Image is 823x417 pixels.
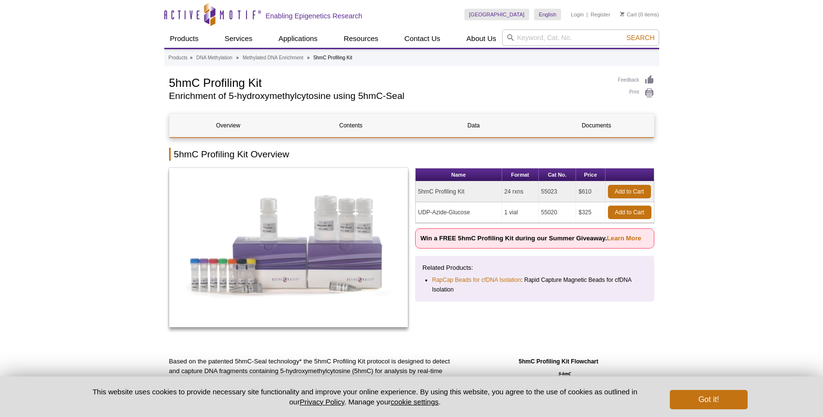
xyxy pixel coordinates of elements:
[338,29,384,48] a: Resources
[416,168,502,181] th: Name
[620,9,659,20] li: (0 items)
[169,148,654,161] h2: 5hmC Profiling Kit Overview
[273,29,323,48] a: Applications
[587,9,588,20] li: |
[243,54,303,62] a: Methylated DNA Enrichment
[576,168,605,181] th: Price
[790,384,813,407] iframe: Intercom live chat
[236,55,239,60] li: »
[420,235,641,242] strong: Win a FREE 5hmC Profiling Kit during our Summer Giveaway.
[618,75,654,85] a: Feedback
[314,55,352,60] li: 5hmC Profiling Kit
[432,275,521,285] a: RapCap Beads for cfDNA Isolation
[538,114,655,137] a: Documents
[502,29,659,46] input: Keyword, Cat. No.
[608,206,651,219] a: Add to Cart
[539,202,577,223] td: 55020
[169,54,188,62] a: Products
[292,114,410,137] a: Contents
[416,202,502,223] td: UDP-Azide-Glucose
[300,398,344,406] a: Privacy Policy
[591,11,610,18] a: Register
[76,387,654,407] p: This website uses cookies to provide necessary site functionality and improve your online experie...
[307,55,310,60] li: »
[608,185,651,198] a: Add to Cart
[534,9,561,20] a: English
[576,202,605,223] td: $325
[416,181,502,202] td: 5hmC Profiling Kit
[539,168,577,181] th: Cat No.
[169,75,608,89] h1: 5hmC Profiling Kit
[464,9,530,20] a: [GEOGRAPHIC_DATA]
[502,168,539,181] th: Format
[618,88,654,98] a: Print
[169,92,608,100] h2: Enrichment of 5-hydroxymethylcytosine using 5hmC-Seal
[620,12,624,16] img: Your Cart
[539,181,577,202] td: 55023
[502,202,539,223] td: 1 vial
[623,33,657,42] button: Search
[576,181,605,202] td: $610
[626,34,654,42] span: Search
[219,29,259,48] a: Services
[620,11,637,18] a: Cart
[502,181,539,202] td: 24 rxns
[390,398,438,406] button: cookie settings
[266,12,362,20] h2: Enabling Epigenetics Research
[399,29,446,48] a: Contact Us
[190,55,193,60] li: »
[607,235,641,242] a: Learn More
[415,114,533,137] a: Data
[169,168,408,327] img: 5hmC Profiling Kit
[164,29,204,48] a: Products
[196,54,232,62] a: DNA Methylation
[432,275,638,294] li: : Rapid Capture Magnetic Beads for cfDNA Isolation
[461,29,502,48] a: About Us
[170,114,287,137] a: Overview
[422,263,647,273] p: Related Products:
[519,358,598,365] strong: 5hmC Profiling Kit Flowchart
[670,390,747,409] button: Got it!
[571,11,584,18] a: Login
